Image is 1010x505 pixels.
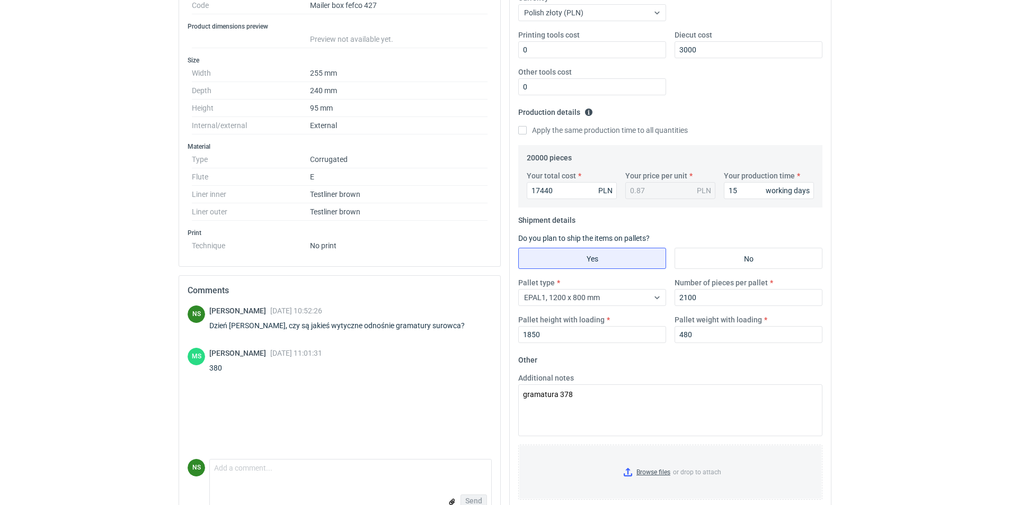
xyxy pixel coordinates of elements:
[310,82,488,100] dd: 240 mm
[192,203,310,221] dt: Liner outer
[675,41,822,58] input: 0
[188,459,205,476] div: Natalia Stępak
[518,326,666,343] input: 0
[209,349,270,357] span: [PERSON_NAME]
[697,185,711,196] div: PLN
[724,182,814,199] input: 0
[270,306,322,315] span: [DATE] 10:52:26
[518,41,666,58] input: 0
[675,314,762,325] label: Pallet weight with loading
[209,363,322,373] div: 380
[518,277,555,288] label: Pallet type
[518,125,688,136] label: Apply the same production time to all quantities
[518,104,593,116] legend: Production details
[524,293,600,302] span: EPAL1, 1200 x 800 mm
[518,314,605,325] label: Pallet height with loading
[625,170,687,181] label: Your price per unit
[310,117,488,134] dd: External
[192,117,310,134] dt: Internal/external
[192,237,310,250] dt: Technique
[519,445,822,499] label: or drop to attach
[465,497,482,504] span: Send
[518,373,574,383] label: Additional notes
[310,100,488,117] dd: 95 mm
[310,35,393,43] span: Preview not available yet.
[310,203,488,221] dd: Testliner brown
[518,384,822,436] textarea: gramatura 378
[188,348,205,365] figcaption: MS
[192,82,310,100] dt: Depth
[527,182,617,199] input: 0
[766,185,810,196] div: working days
[675,289,822,306] input: 0
[518,30,580,40] label: Printing tools cost
[192,186,310,203] dt: Liner inner
[188,305,205,323] div: Natalia Stępak
[209,320,477,331] div: Dzień [PERSON_NAME], czy są jakieś wytyczne odnośnie gramatury surowca?
[310,237,488,250] dd: No print
[192,151,310,168] dt: Type
[527,170,576,181] label: Your total cost
[310,151,488,168] dd: Corrugated
[188,229,492,237] h3: Print
[675,30,712,40] label: Diecut cost
[310,168,488,186] dd: E
[518,248,666,269] label: Yes
[598,185,613,196] div: PLN
[188,348,205,365] div: Maciej Sikora
[209,306,270,315] span: [PERSON_NAME]
[518,67,572,77] label: Other tools cost
[188,284,492,297] h2: Comments
[188,22,492,31] h3: Product dimensions preview
[518,78,666,95] input: 0
[188,459,205,476] figcaption: NS
[310,186,488,203] dd: Testliner brown
[188,305,205,323] figcaption: NS
[675,326,822,343] input: 0
[270,349,322,357] span: [DATE] 11:01:31
[518,351,537,364] legend: Other
[675,277,768,288] label: Number of pieces per pallet
[675,248,822,269] label: No
[527,149,572,162] legend: 20000 pieces
[518,212,575,224] legend: Shipment details
[192,100,310,117] dt: Height
[310,65,488,82] dd: 255 mm
[518,234,650,242] label: Do you plan to ship the items on pallets?
[188,56,492,65] h3: Size
[724,170,795,181] label: Your production time
[188,142,492,151] h3: Material
[524,8,583,17] span: Polish złoty (PLN)
[192,168,310,186] dt: Flute
[192,65,310,82] dt: Width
